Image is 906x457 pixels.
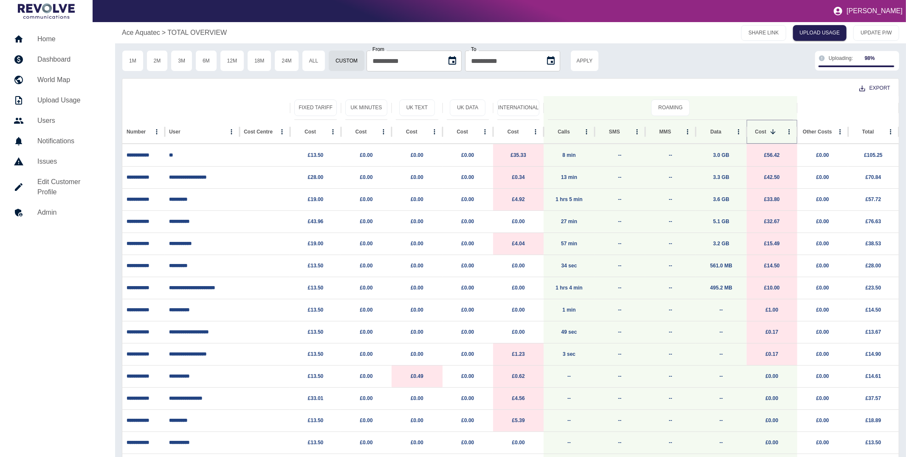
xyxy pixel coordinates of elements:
a: -- [669,440,672,446]
a: £0.00 [360,196,373,202]
a: £0.00 [411,285,423,291]
div: Cost [356,129,367,135]
a: £56.42 [764,152,780,158]
a: -- [720,417,723,423]
button: 3M [171,50,192,71]
button: Custom [328,50,365,71]
a: 561.0 MB [710,263,732,269]
a: -- [618,329,621,335]
button: 18M [247,50,271,71]
a: £14.90 [866,351,881,357]
a: -- [720,373,723,379]
div: SMS [609,129,620,135]
a: £13.50 [308,373,324,379]
a: £0.00 [411,307,423,313]
a: £0.00 [411,440,423,446]
a: £28.00 [866,263,881,269]
a: Admin [7,202,108,223]
button: Number column menu [151,126,163,138]
a: -- [618,307,621,313]
a: £33.80 [764,196,780,202]
a: -- [567,373,571,379]
a: 13 min [561,174,577,180]
a: 5.1 GB [713,219,729,224]
button: Roaming [651,99,690,116]
a: £0.00 [411,241,423,247]
a: -- [669,152,672,158]
button: Cost column menu [327,126,339,138]
a: -- [669,373,672,379]
a: £13.50 [308,307,324,313]
a: £0.00 [411,219,423,224]
a: -- [669,307,672,313]
a: -- [618,219,621,224]
a: £0.00 [461,440,474,446]
a: £0.00 [816,219,829,224]
a: -- [618,285,621,291]
a: £105.25 [864,152,882,158]
div: Cost [406,129,418,135]
a: £19.00 [308,196,324,202]
div: Cost [457,129,468,135]
a: £0.00 [816,285,829,291]
a: -- [720,307,723,313]
button: Choose date, selected date is 1 Aug 2025 [444,52,461,69]
a: £0.00 [765,373,778,379]
button: Data column menu [733,126,745,138]
h5: Issues [37,156,102,167]
a: £0.00 [765,417,778,423]
p: TOTAL OVERVIEW [167,28,227,38]
a: £0.00 [461,307,474,313]
a: 8 min [562,152,576,158]
a: £0.17 [765,351,778,357]
a: £0.00 [360,241,373,247]
a: £0.00 [461,241,474,247]
a: Ace Aquatec [122,28,160,38]
a: 1 hrs 4 min [556,285,582,291]
div: User [169,129,181,135]
a: Notifications [7,131,108,151]
button: Fixed Tariff [294,99,336,116]
a: £0.00 [816,417,829,423]
div: Uploading: [829,54,896,62]
a: £0.00 [816,329,829,335]
a: -- [618,351,621,357]
a: £0.00 [360,307,373,313]
a: -- [618,241,621,247]
a: £13.50 [308,417,324,423]
button: International [497,99,539,116]
a: -- [669,174,672,180]
a: £0.00 [461,395,474,401]
h5: Admin [37,207,102,218]
a: £10.00 [764,285,780,291]
a: £0.00 [816,373,829,379]
button: Export [852,80,897,96]
button: Cost column menu [378,126,389,138]
a: Dashboard [7,49,108,70]
a: £13.50 [308,440,324,446]
a: £0.34 [512,174,525,180]
a: £13.50 [308,263,324,269]
a: 3.2 GB [713,241,729,247]
a: £0.00 [461,417,474,423]
button: Total column menu [885,126,897,138]
a: -- [669,219,672,224]
a: £4.04 [512,241,525,247]
h5: World Map [37,75,102,85]
a: £37.57 [866,395,881,401]
a: £0.00 [461,351,474,357]
a: £0.00 [461,285,474,291]
button: UK Data [450,99,485,116]
a: Home [7,29,108,49]
h5: Dashboard [37,54,102,65]
a: 27 min [561,219,577,224]
div: Number [127,129,146,135]
a: £42.50 [764,174,780,180]
a: £0.00 [411,196,423,202]
a: £0.00 [461,373,474,379]
div: Cost [305,129,316,135]
a: £0.00 [512,263,525,269]
a: £0.00 [512,285,525,291]
a: £13.50 [866,440,881,446]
